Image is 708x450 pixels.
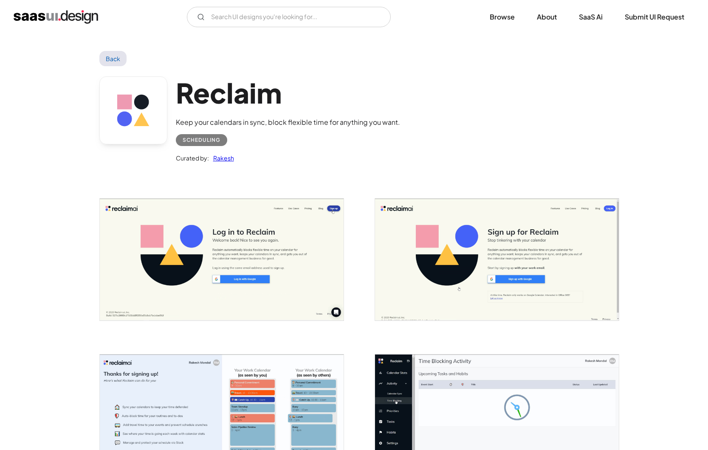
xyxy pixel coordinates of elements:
[615,8,694,26] a: Submit UI Request
[209,153,234,163] a: Rakesh
[176,153,209,163] div: Curated by:
[569,8,613,26] a: SaaS Ai
[527,8,567,26] a: About
[100,199,344,321] img: 601a79952823bb1779cb4a01_Reclaim%20Login.jpg
[99,51,127,66] a: Back
[183,135,220,145] div: Scheduling
[187,7,391,27] form: Email Form
[100,199,344,321] a: open lightbox
[480,8,525,26] a: Browse
[187,7,391,27] input: Search UI designs you're looking for...
[176,117,400,127] div: Keep your calendars in sync, block flexible time for anything you want.
[375,199,619,321] img: 601a7995121bc106396c8c68_Reclaim%20Signup.jpg
[14,10,98,24] a: home
[375,199,619,321] a: open lightbox
[176,76,400,109] h1: Reclaim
